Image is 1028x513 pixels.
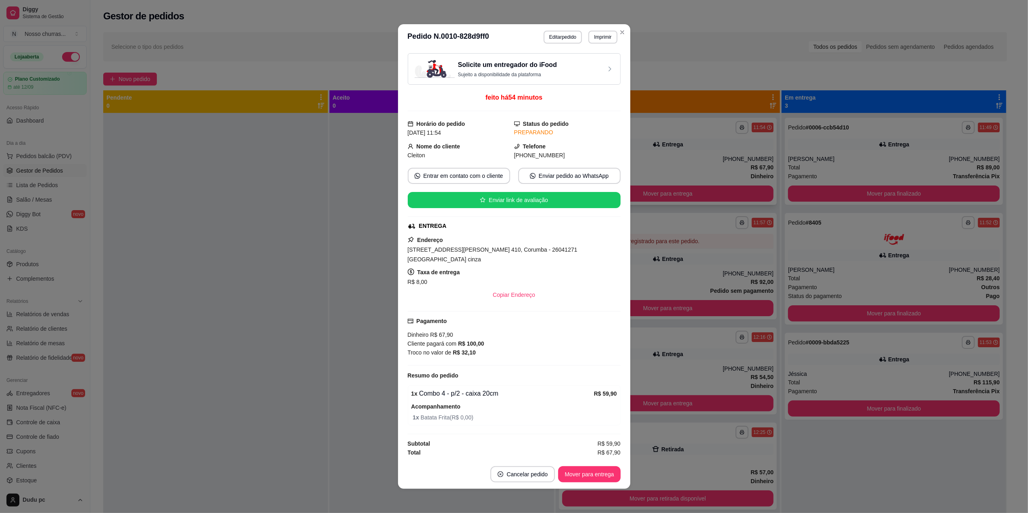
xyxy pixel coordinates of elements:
[413,414,421,421] strong: 1 x
[408,269,414,275] span: dollar
[415,60,455,78] img: delivery-image
[514,121,520,127] span: desktop
[598,448,621,457] span: R$ 67,90
[429,332,453,338] span: R$ 67,90
[514,128,621,137] div: PREPARANDO
[408,31,489,44] h3: Pedido N. 0010-828d9ff0
[408,236,414,243] span: pushpin
[598,439,621,448] span: R$ 59,90
[514,144,520,149] span: phone
[408,340,458,347] span: Cliente pagará com
[417,143,460,150] strong: Nome do cliente
[408,279,427,285] span: R$ 8,00
[490,466,555,482] button: close-circleCancelar pedido
[417,318,447,324] strong: Pagamento
[408,168,510,184] button: whats-appEntrar em contato com o cliente
[411,403,461,410] strong: Acompanhamento
[413,413,617,422] span: Batata Frita ( R$ 0,00 )
[415,173,420,179] span: whats-app
[408,332,429,338] span: Dinheiro
[411,389,594,398] div: Combo 4 - p/2 - caixa 20cm
[408,372,459,379] strong: Resumo do pedido
[518,168,621,184] button: whats-appEnviar pedido ao WhatsApp
[408,152,425,158] span: Cleiton
[544,31,582,44] button: Editarpedido
[408,121,413,127] span: calendar
[514,152,565,158] span: [PHONE_NUMBER]
[558,466,620,482] button: Mover para entrega
[408,440,430,447] strong: Subtotal
[458,60,557,70] h3: Solicite um entregador do iFood
[453,349,476,356] strong: R$ 32,10
[419,222,446,230] div: ENTREGA
[408,318,413,324] span: credit-card
[417,121,465,127] strong: Horário do pedido
[458,71,557,78] p: Sujeito a disponibilidade da plataforma
[594,390,617,397] strong: R$ 59,90
[588,31,617,44] button: Imprimir
[458,340,484,347] strong: R$ 100,00
[408,449,421,456] strong: Total
[408,129,441,136] span: [DATE] 11:54
[408,246,578,263] span: [STREET_ADDRESS][PERSON_NAME] 410, Corumba - 26041271 [GEOGRAPHIC_DATA] cinza
[530,173,536,179] span: whats-app
[408,349,453,356] span: Troco no valor de
[523,121,569,127] strong: Status do pedido
[498,471,503,477] span: close-circle
[486,94,542,101] span: feito há 54 minutos
[480,197,486,203] span: star
[417,269,460,275] strong: Taxa de entrega
[486,287,542,303] button: Copiar Endereço
[417,237,443,243] strong: Endereço
[408,144,413,149] span: user
[616,26,629,39] button: Close
[411,390,418,397] strong: 1 x
[523,143,546,150] strong: Telefone
[408,192,621,208] button: starEnviar link de avaliação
